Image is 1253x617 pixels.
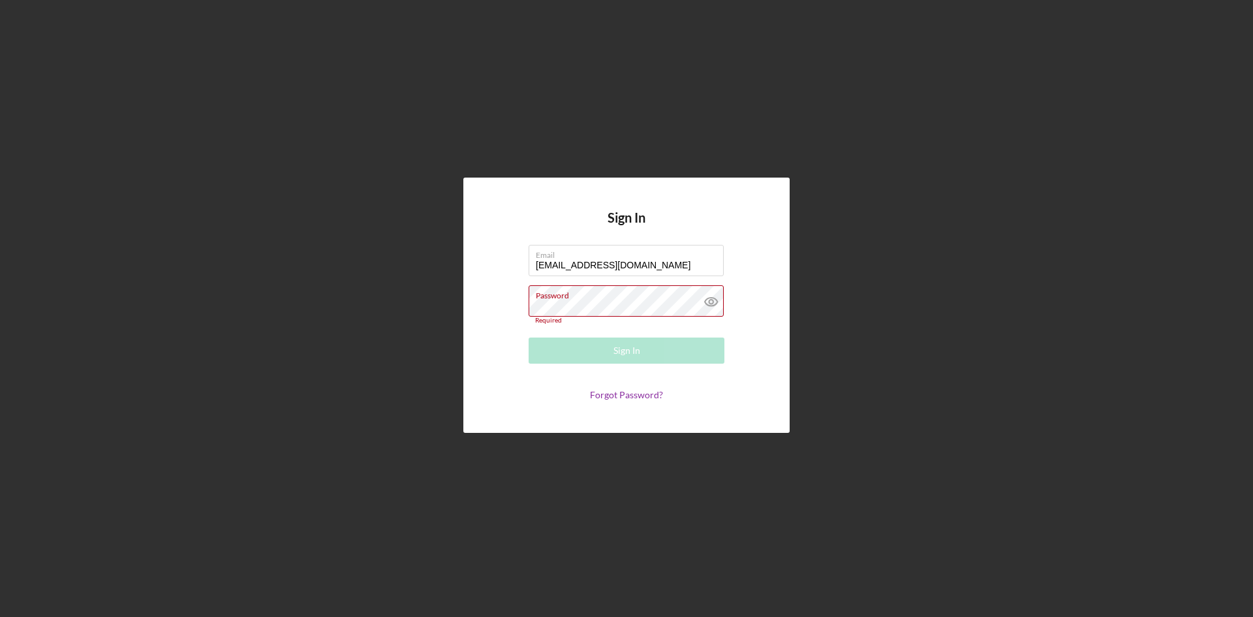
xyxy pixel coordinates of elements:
div: Required [529,317,724,324]
a: Forgot Password? [590,389,663,400]
label: Email [536,245,724,260]
div: Sign In [613,338,640,364]
h4: Sign In [608,210,645,245]
label: Password [536,286,724,300]
button: Sign In [529,338,724,364]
